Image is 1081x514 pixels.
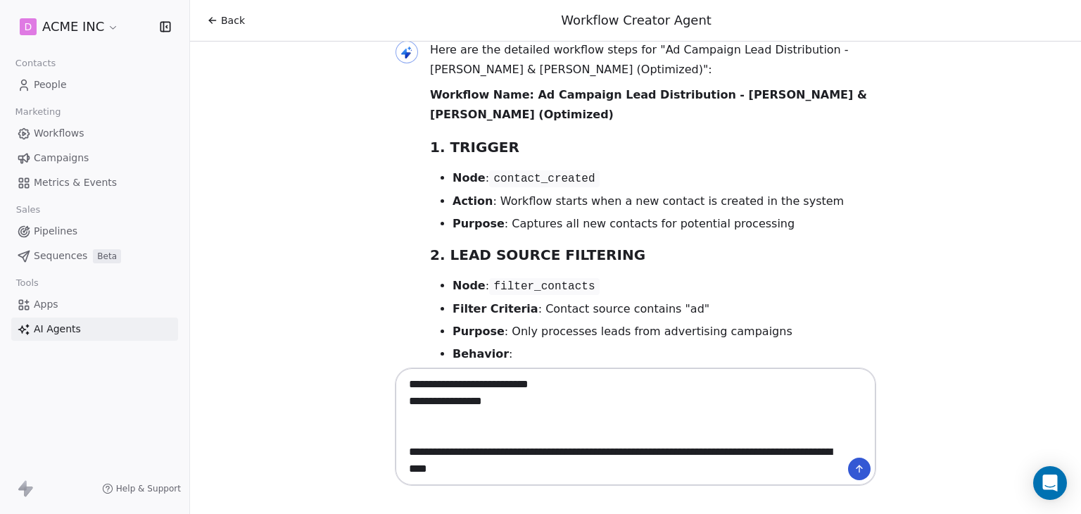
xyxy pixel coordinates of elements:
[11,318,178,341] a: AI Agents
[17,15,122,39] button: DACME INC
[11,220,178,243] a: Pipelines
[10,199,46,220] span: Sales
[221,13,245,27] span: Back
[489,278,600,295] code: filter_contacts
[453,346,876,413] li: :
[453,193,876,210] li: : Workflow starts when a new contact is created in the system
[34,322,81,337] span: AI Agents
[11,73,178,96] a: People
[11,171,178,194] a: Metrics & Events
[453,217,505,230] strong: Purpose
[9,53,62,74] span: Contacts
[453,277,876,295] li: :
[561,13,712,27] span: Workflow Creator Agent
[34,224,77,239] span: Pipelines
[1033,466,1067,500] div: Open Intercom Messenger
[453,302,538,315] strong: Filter Criteria
[453,194,493,208] strong: Action
[11,146,178,170] a: Campaigns
[11,122,178,145] a: Workflows
[34,77,67,92] span: People
[102,483,181,494] a: Help & Support
[11,244,178,268] a: SequencesBeta
[25,20,32,34] span: D
[453,171,486,184] strong: Node
[11,293,178,316] a: Apps
[9,101,67,123] span: Marketing
[42,18,104,36] span: ACME INC
[116,483,181,494] span: Help & Support
[430,40,876,80] p: Here are the detailed workflow steps for "Ad Campaign Lead Distribution - [PERSON_NAME] & [PERSON...
[453,279,486,292] strong: Node
[34,126,84,141] span: Workflows
[34,297,58,312] span: Apps
[453,325,505,338] strong: Purpose
[93,249,121,263] span: Beta
[34,249,87,263] span: Sequences
[453,301,876,318] li: : Contact source contains "ad"
[453,323,876,340] li: : Only processes leads from advertising campaigns
[453,170,876,187] li: :
[489,170,600,187] code: contact_created
[453,347,509,361] strong: Behavior
[430,136,876,158] h3: 1. TRIGGER
[10,272,44,294] span: Tools
[430,244,876,266] h3: 2. LEAD SOURCE FILTERING
[34,151,89,165] span: Campaigns
[430,88,867,121] strong: Workflow Name: Ad Campaign Lead Distribution - [PERSON_NAME] & [PERSON_NAME] (Optimized)
[34,175,117,190] span: Metrics & Events
[453,215,876,232] li: : Captures all new contacts for potential processing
